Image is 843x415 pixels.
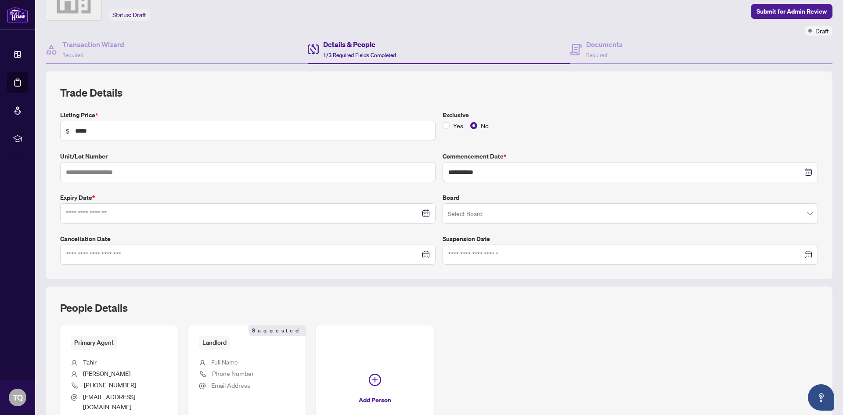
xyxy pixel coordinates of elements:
[66,126,70,136] span: $
[7,7,28,23] img: logo
[60,193,436,202] label: Expiry Date
[60,110,436,120] label: Listing Price
[84,381,136,389] span: [PHONE_NUMBER]
[450,121,467,130] span: Yes
[83,393,135,411] span: [EMAIL_ADDRESS][DOMAIN_NAME]
[71,336,117,350] span: Primary Agent
[60,234,436,244] label: Cancellation Date
[62,52,83,58] span: Required
[109,9,150,21] div: Status:
[369,374,381,386] span: plus-circle
[323,52,396,58] span: 1/3 Required Fields Completed
[212,369,254,377] span: Phone Number
[83,369,130,377] span: [PERSON_NAME]
[211,358,238,366] span: Full Name
[751,4,832,19] button: Submit for Admin Review
[443,110,818,120] label: Exclusive
[808,384,834,411] button: Open asap
[443,234,818,244] label: Suspension Date
[477,121,492,130] span: No
[757,4,827,18] span: Submit for Admin Review
[62,39,124,50] h4: Transaction Wizard
[60,86,818,100] h2: Trade Details
[249,325,306,336] span: Suggested
[443,152,818,161] label: Commencement Date
[443,193,818,202] label: Board
[83,358,97,366] span: Tahir
[60,152,436,161] label: Unit/Lot Number
[815,26,829,36] span: Draft
[586,52,607,58] span: Required
[211,381,250,389] span: Email Address
[323,39,396,50] h4: Details & People
[359,393,391,407] span: Add Person
[60,301,128,315] h2: People Details
[199,336,230,350] span: Landlord
[133,11,146,19] span: Draft
[13,391,23,404] span: TQ
[586,39,623,50] h4: Documents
